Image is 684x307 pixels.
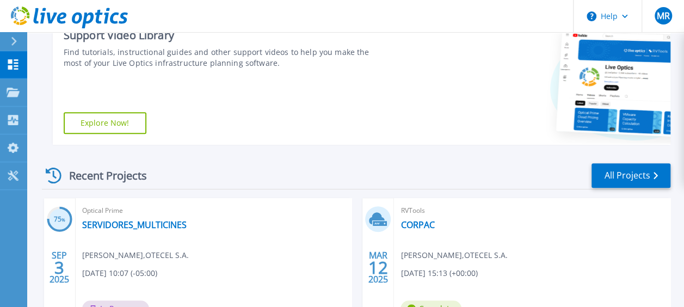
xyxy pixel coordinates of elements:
span: [DATE] 10:07 (-05:00) [82,267,157,279]
span: 3 [54,263,64,272]
div: MAR 2025 [368,248,389,287]
span: [PERSON_NAME] , OTECEL S.A. [82,249,189,261]
a: CORPAC [400,219,434,230]
span: [PERSON_NAME] , OTECEL S.A. [400,249,507,261]
span: MR [656,11,669,20]
a: Explore Now! [64,112,146,134]
span: RVTools [400,205,664,217]
span: Optical Prime [82,205,346,217]
h3: 75 [47,213,72,226]
div: Find tutorials, instructional guides and other support videos to help you make the most of your L... [64,47,385,69]
span: % [61,217,65,223]
div: Recent Projects [42,162,162,189]
a: All Projects [591,163,670,188]
div: Support Video Library [64,28,385,42]
span: [DATE] 15:13 (+00:00) [400,267,477,279]
a: SERVIDORES_MULTICINES [82,219,187,230]
div: SEP 2025 [49,248,70,287]
span: 12 [368,263,388,272]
